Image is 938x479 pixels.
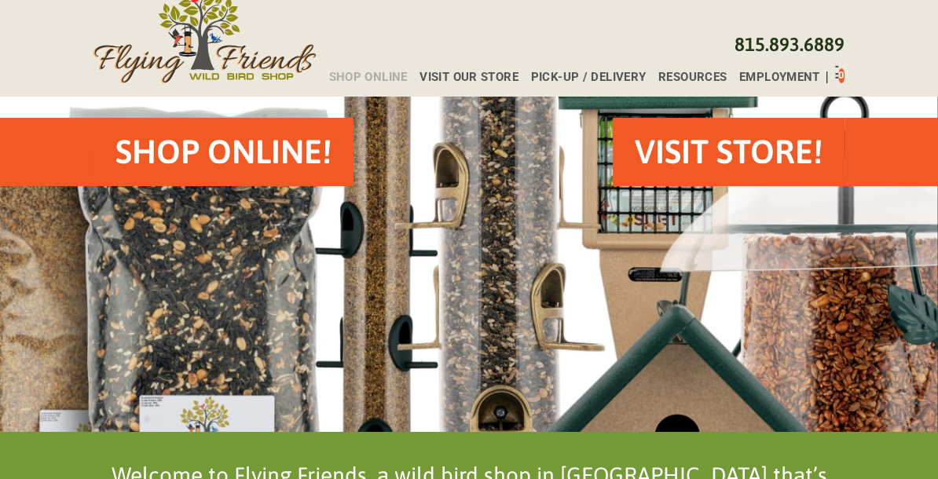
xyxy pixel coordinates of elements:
[407,71,518,83] a: Visit Our Store
[658,71,727,83] span: Resources
[635,129,823,175] h2: VISIT STORE!
[835,64,838,83] div: Toggle Off Canvas Content
[518,71,646,83] a: Pick-up / Delivery
[115,129,332,175] h2: Shop Online!
[735,34,845,55] a: 815.893.6889
[838,69,844,81] span: 0
[420,71,518,83] span: Visit Our Store
[316,71,407,83] a: Shop Online
[328,71,407,83] span: Shop Online
[739,71,820,83] span: Employment
[727,71,819,83] a: Employment
[531,71,647,83] span: Pick-up / Delivery
[646,71,727,83] a: Resources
